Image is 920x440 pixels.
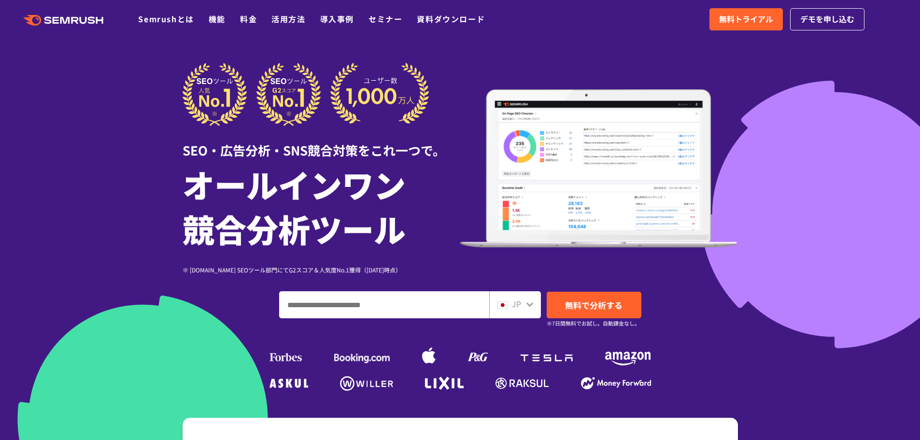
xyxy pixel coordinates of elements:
span: 無料トライアル [719,13,773,26]
h1: オールインワン 競合分析ツール [183,162,460,251]
a: 機能 [209,13,226,25]
span: JP [512,298,521,310]
small: ※7日間無料でお試し。自動課金なし。 [547,319,640,328]
a: 料金 [240,13,257,25]
a: セミナー [368,13,402,25]
input: ドメイン、キーワードまたはURLを入力してください [280,292,489,318]
div: SEO・広告分析・SNS競合対策をこれ一つで。 [183,126,460,159]
a: 資料ダウンロード [417,13,485,25]
div: ※ [DOMAIN_NAME] SEOツール部門にてG2スコア＆人気度No.1獲得（[DATE]時点） [183,265,460,274]
a: 無料で分析する [547,292,641,318]
a: Semrushとは [138,13,194,25]
a: デモを申し込む [790,8,864,30]
span: デモを申し込む [800,13,854,26]
a: 無料トライアル [709,8,783,30]
span: 無料で分析する [565,299,623,311]
a: 活用方法 [271,13,305,25]
a: 導入事例 [320,13,354,25]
